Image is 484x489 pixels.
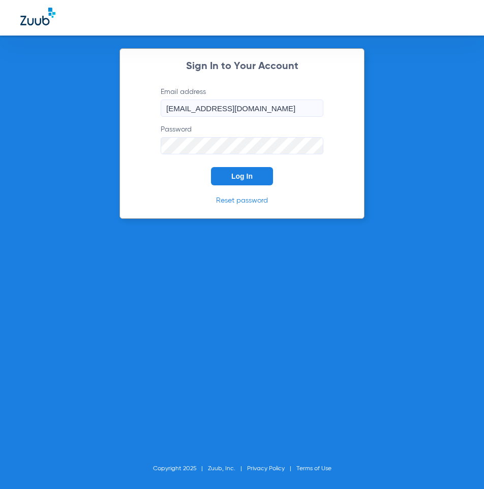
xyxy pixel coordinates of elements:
[296,466,331,472] a: Terms of Use
[247,466,285,472] a: Privacy Policy
[161,100,323,117] input: Email address
[161,137,323,154] input: Password
[211,167,273,185] button: Log In
[153,464,208,474] li: Copyright 2025
[216,197,268,204] a: Reset password
[161,124,323,154] label: Password
[145,61,339,72] h2: Sign In to Your Account
[208,464,247,474] li: Zuub, Inc.
[161,87,323,117] label: Email address
[20,8,55,25] img: Zuub Logo
[231,172,253,180] span: Log In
